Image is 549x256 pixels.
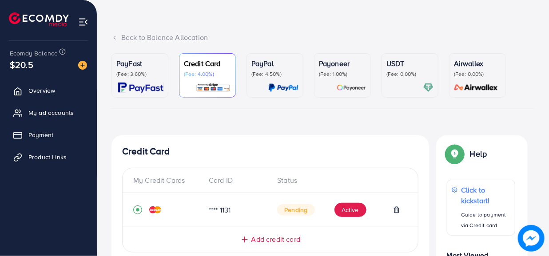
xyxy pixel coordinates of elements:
[184,71,231,78] p: (Fee: 4.00%)
[461,185,510,206] p: Click to kickstart!
[202,175,270,185] div: Card ID
[251,234,300,244] span: Add credit card
[28,108,74,117] span: My ad accounts
[461,209,510,231] p: Guide to payment via Credit card
[28,153,67,161] span: Product Links
[7,126,90,144] a: Payment
[9,12,69,26] img: logo
[386,58,434,69] p: USDT
[337,83,366,93] img: card
[319,71,366,78] p: (Fee: 1.00%)
[7,82,90,99] a: Overview
[116,58,163,69] p: PayFast
[251,71,298,78] p: (Fee: 4.50%)
[196,83,231,93] img: card
[122,146,418,157] h4: Credit Card
[423,83,434,93] img: card
[133,205,142,214] svg: record circle
[78,17,88,27] img: menu
[28,130,53,139] span: Payment
[454,58,501,69] p: Airwallex
[518,225,545,252] img: image
[133,175,202,185] div: My Credit Cards
[277,204,314,216] span: Pending
[470,149,487,159] p: Help
[78,61,87,70] img: image
[319,58,366,69] p: Payoneer
[386,71,434,78] p: (Fee: 0.00%)
[10,58,33,71] span: $20.5
[10,49,58,58] span: Ecomdy Balance
[7,104,90,122] a: My ad accounts
[118,83,163,93] img: card
[28,86,55,95] span: Overview
[116,71,163,78] p: (Fee: 3.60%)
[447,146,463,162] img: Popup guide
[251,58,298,69] p: PayPal
[7,148,90,166] a: Product Links
[111,32,535,43] div: Back to Balance Allocation
[268,83,298,93] img: card
[334,203,366,217] button: Active
[149,206,161,213] img: credit
[454,71,501,78] p: (Fee: 0.00%)
[184,58,231,69] p: Credit Card
[270,175,407,185] div: Status
[451,83,501,93] img: card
